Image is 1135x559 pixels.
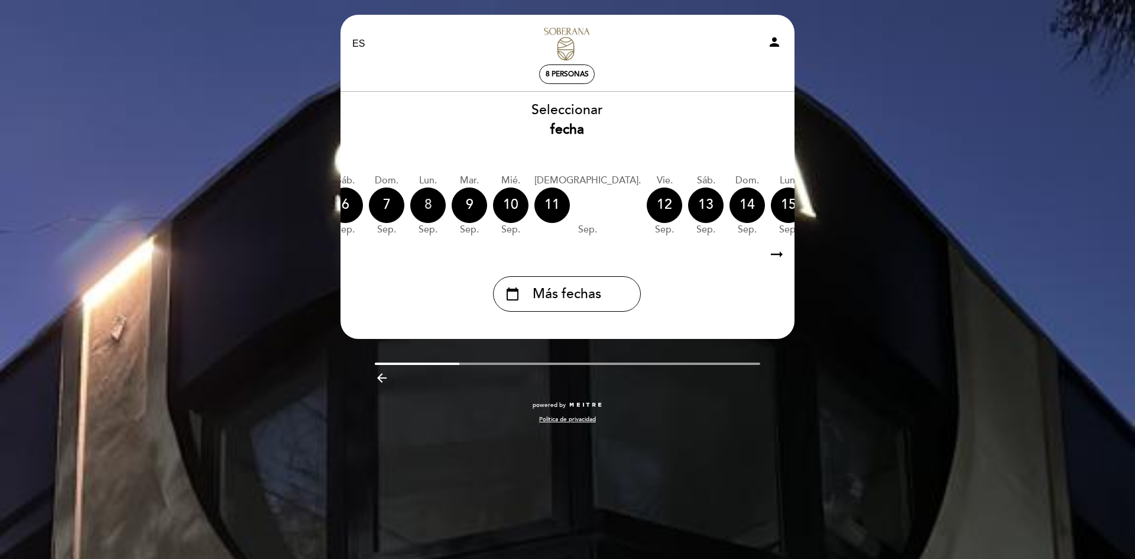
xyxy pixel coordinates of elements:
div: sáb. [327,174,363,188]
div: 11 [534,188,570,223]
div: Seleccionar [339,101,794,140]
div: 13 [688,188,724,223]
a: Soberana [493,28,641,60]
div: 12 [647,188,682,223]
b: fecha [550,121,584,138]
div: dom. [369,174,404,188]
div: lun. [410,174,446,188]
a: Política de privacidad [539,415,596,424]
div: sep. [534,223,641,237]
div: sep. [369,223,404,237]
i: arrow_backward [375,371,389,385]
div: sep. [688,223,724,237]
div: vie. [647,174,682,188]
div: sep. [327,223,363,237]
span: 8 personas [546,70,589,79]
div: mié. [493,174,528,188]
div: sep. [452,223,487,237]
div: dom. [729,174,765,188]
div: 14 [729,188,765,223]
i: person [767,35,781,49]
div: 6 [327,188,363,223]
img: MEITRE [569,402,602,408]
div: lun. [771,174,806,188]
div: 15 [771,188,806,223]
div: sep. [410,223,446,237]
div: sep. [771,223,806,237]
div: 7 [369,188,404,223]
div: 8 [410,188,446,223]
div: sep. [493,223,528,237]
div: 9 [452,188,487,223]
i: arrow_right_alt [768,242,786,267]
div: 10 [493,188,528,223]
button: person [767,35,781,53]
span: Más fechas [533,285,601,304]
a: powered by [533,401,602,409]
span: powered by [533,401,566,409]
div: sep. [729,223,765,237]
div: mar. [452,174,487,188]
div: sáb. [688,174,724,188]
div: [DEMOGRAPHIC_DATA]. [534,174,641,188]
div: sep. [647,223,682,237]
i: calendar_today [505,284,520,304]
